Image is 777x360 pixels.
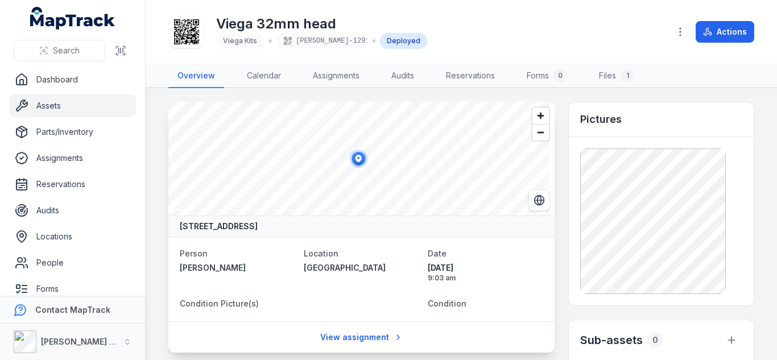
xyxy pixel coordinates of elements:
[276,33,367,49] div: [PERSON_NAME]-1291
[9,68,136,91] a: Dashboard
[313,326,410,348] a: View assignment
[437,64,504,88] a: Reservations
[647,332,663,348] div: 0
[9,225,136,248] a: Locations
[41,337,120,346] strong: [PERSON_NAME] Air
[553,69,567,82] div: 0
[428,299,466,308] span: Condition
[428,262,543,283] time: 01/08/2025, 9:03:22 am
[53,45,80,56] span: Search
[518,64,576,88] a: Forms0
[532,107,549,124] button: Zoom in
[621,69,634,82] div: 1
[428,262,543,274] span: [DATE]
[304,262,419,274] a: [GEOGRAPHIC_DATA]
[580,332,643,348] h2: Sub-assets
[590,64,643,88] a: Files1
[580,111,622,127] h3: Pictures
[428,274,543,283] span: 9:03 am
[304,249,338,258] span: Location
[238,64,290,88] a: Calendar
[223,36,257,45] span: Viega Kits
[9,199,136,222] a: Audits
[180,249,208,258] span: Person
[168,64,224,88] a: Overview
[696,21,754,43] button: Actions
[532,124,549,140] button: Zoom out
[9,251,136,274] a: People
[9,121,136,143] a: Parts/Inventory
[528,189,550,211] button: Switch to Satellite View
[382,64,423,88] a: Audits
[14,40,105,61] button: Search
[9,147,136,169] a: Assignments
[30,7,115,30] a: MapTrack
[35,305,110,315] strong: Contact MapTrack
[9,278,136,300] a: Forms
[428,249,447,258] span: Date
[380,33,427,49] div: Deployed
[304,263,386,272] span: [GEOGRAPHIC_DATA]
[168,102,549,216] canvas: Map
[9,94,136,117] a: Assets
[180,299,259,308] span: Condition Picture(s)
[180,262,295,274] a: [PERSON_NAME]
[216,15,427,33] h1: Viega 32mm head
[304,64,369,88] a: Assignments
[9,173,136,196] a: Reservations
[180,221,258,232] strong: [STREET_ADDRESS]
